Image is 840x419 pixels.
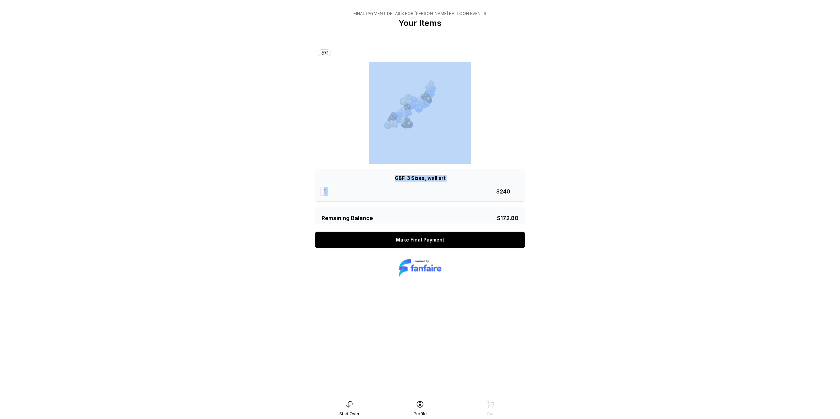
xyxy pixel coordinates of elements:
[321,187,329,196] div: 1
[321,175,519,182] div: GBF, 3 Sizes, wall art
[414,411,427,417] div: Profile
[354,18,486,29] p: Your Items
[315,232,525,248] a: Make Final Payment
[322,214,373,222] div: Remaining Balance
[497,214,518,222] div: $172.80
[318,49,331,56] div: 8 ft
[496,187,510,196] div: $240
[399,258,441,278] img: logo
[354,11,486,16] div: Final Payment Details for [PERSON_NAME] Balloon Events
[339,411,359,417] div: Start Over
[487,411,495,417] div: Cart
